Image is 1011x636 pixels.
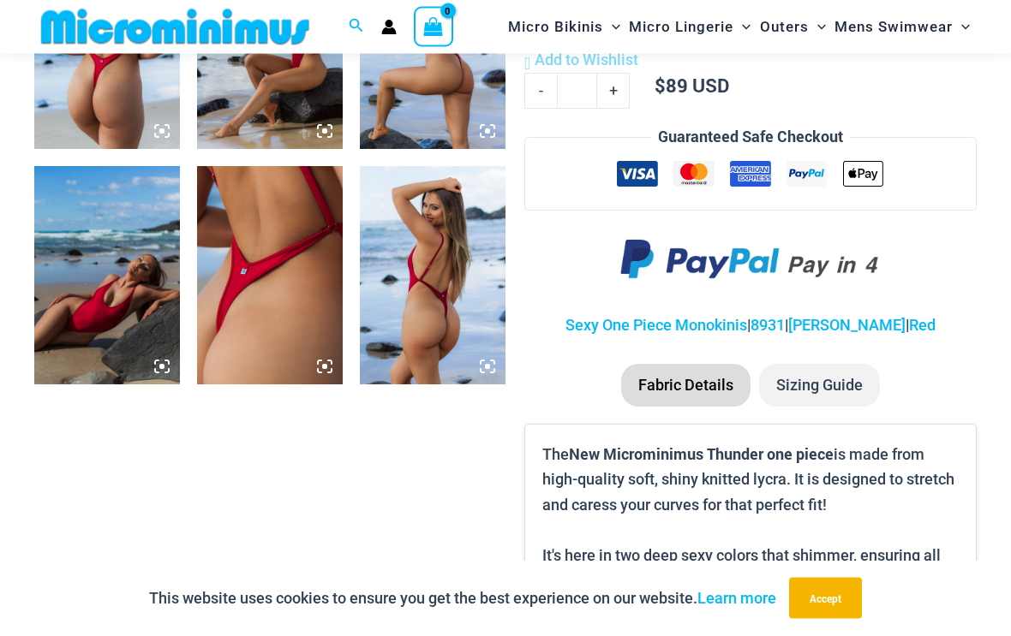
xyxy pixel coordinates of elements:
span: Outers [760,5,809,49]
input: Product quantity [557,74,597,110]
a: Sexy One Piece Monokinis [565,317,747,335]
p: | | | [524,313,977,339]
a: 8931 [751,317,785,335]
span: Menu Toggle [733,5,751,49]
a: [PERSON_NAME] [788,317,906,335]
a: OutersMenu ToggleMenu Toggle [756,5,830,49]
span: Add to Wishlist [535,51,638,69]
b: New Microminimus Thunder one piece [569,444,834,465]
li: Fabric Details [621,365,751,407]
a: Micro LingerieMenu ToggleMenu Toggle [625,5,755,49]
a: Account icon link [381,20,397,35]
nav: Site Navigation [501,3,977,51]
a: Search icon link [349,16,364,38]
a: Learn more [697,589,776,607]
a: - [524,74,557,110]
img: MM SHOP LOGO FLAT [34,8,316,46]
span: Menu Toggle [809,5,826,49]
span: Micro Bikinis [508,5,603,49]
a: Micro BikinisMenu ToggleMenu Toggle [504,5,625,49]
span: Mens Swimwear [835,5,953,49]
a: View Shopping Cart, empty [414,7,453,46]
span: Menu Toggle [603,5,620,49]
p: This website uses cookies to ensure you get the best experience on our website. [149,585,776,611]
span: Micro Lingerie [629,5,733,49]
legend: Guaranteed Safe Checkout [651,125,850,151]
bdi: 89 USD [655,74,729,98]
span: $ [655,74,666,98]
span: Menu Toggle [953,5,970,49]
p: The is made from high-quality soft, shiny knitted lycra. It is designed to stretch and caress you... [542,443,959,595]
a: + [597,74,630,110]
img: Thunder Burnt Red 8931 One piece [360,167,505,385]
img: Thunder Burnt Red 8931 One piece [34,167,180,385]
li: Sizing Guide [759,365,880,407]
button: Accept [789,578,862,619]
a: Add to Wishlist [524,48,638,74]
a: Red [909,317,936,335]
img: Thunder Burnt Red 8931 One piece [197,167,343,385]
a: Mens SwimwearMenu ToggleMenu Toggle [830,5,974,49]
